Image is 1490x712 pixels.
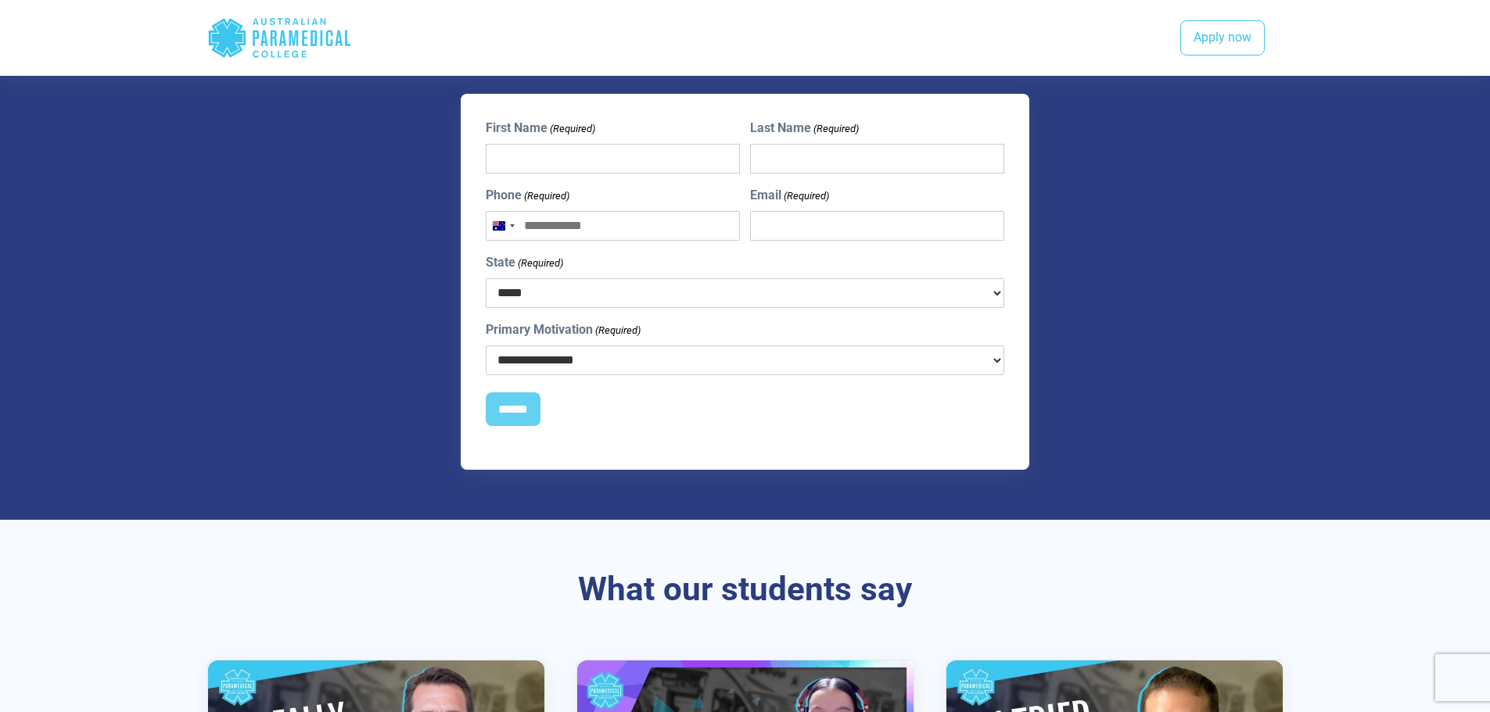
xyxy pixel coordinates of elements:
span: (Required) [594,323,641,338]
span: (Required) [522,188,569,204]
a: Apply now [1180,20,1265,56]
span: (Required) [516,256,563,271]
label: Email [750,186,829,205]
label: Primary Motivation [486,320,641,339]
span: (Required) [813,121,860,137]
label: Phone [486,186,569,205]
div: Australian Paramedical College [207,13,352,63]
button: Selected country [486,212,519,240]
h3: What our students say [288,570,1203,610]
label: Last Name [750,119,859,138]
span: (Required) [548,121,595,137]
span: (Required) [783,188,830,204]
label: State [486,253,563,272]
label: First Name [486,119,595,138]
